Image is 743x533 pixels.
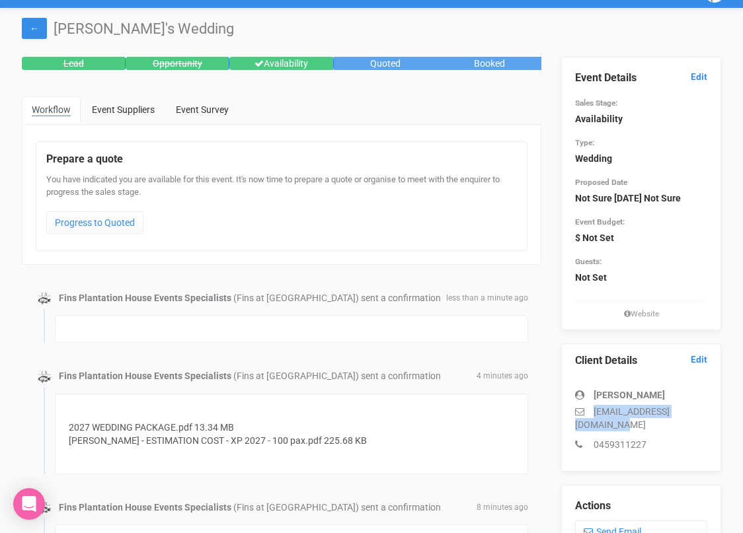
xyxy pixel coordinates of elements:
a: Edit [691,353,707,366]
a: Event Suppliers [82,96,165,123]
strong: Fins Plantation House Events Specialists [59,502,231,513]
small: Guests: [575,257,602,266]
h1: [PERSON_NAME]'s Wedding [22,21,721,37]
a: ← [22,18,47,39]
div: You have indicated you are available for this event. It's now time to prepare a quote or organise... [46,174,517,240]
strong: [PERSON_NAME] [594,390,665,400]
small: Proposed Date [575,178,627,187]
p: 0459311227 [575,438,707,451]
strong: $ Not Set [575,232,614,243]
a: Event Survey [166,96,239,123]
legend: Prepare a quote [46,152,517,167]
span: [PERSON_NAME] - ESTIMATION COST - XP 2027 - 100 pax.pdf [69,435,322,446]
img: data [38,371,51,384]
div: Quoted [334,57,438,70]
span: 8 minutes ago [477,502,528,513]
span: 2027 WEDDING PACKAGE.pdf [69,422,192,433]
span: 225.68 KB [324,435,367,446]
span: (Fins at [GEOGRAPHIC_DATA]) sent a confirmation [233,293,441,303]
span: (Fins at [GEOGRAPHIC_DATA]) sent a confirmation [233,371,441,381]
small: Event Budget: [575,217,625,227]
legend: Client Details [575,353,707,369]
div: Opportunity [126,57,229,70]
div: Booked [438,57,541,70]
span: 13.34 MB [194,422,234,433]
small: Website [575,308,707,320]
div: Availability [229,57,333,70]
img: data [38,292,51,305]
strong: Wedding [575,153,612,164]
legend: Actions [575,499,707,514]
div: Lead [22,57,126,70]
strong: Not Set [575,272,607,283]
a: Progress to Quoted [46,211,143,234]
small: Sales Stage: [575,98,617,108]
strong: Fins Plantation House Events Specialists [59,293,231,303]
span: less than a minute ago [446,293,528,304]
div: Open Intercom Messenger [13,488,45,520]
span: (Fins at [GEOGRAPHIC_DATA]) sent a confirmation [233,502,441,513]
small: Type: [575,138,594,147]
a: Edit [691,71,707,83]
p: [EMAIL_ADDRESS][DOMAIN_NAME] [575,405,707,431]
strong: Not Sure [DATE] Not Sure [575,193,681,203]
a: Workflow [22,96,81,124]
span: 4 minutes ago [477,371,528,382]
legend: Event Details [575,71,707,86]
strong: Availability [575,114,623,124]
strong: Fins Plantation House Events Specialists [59,371,231,381]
